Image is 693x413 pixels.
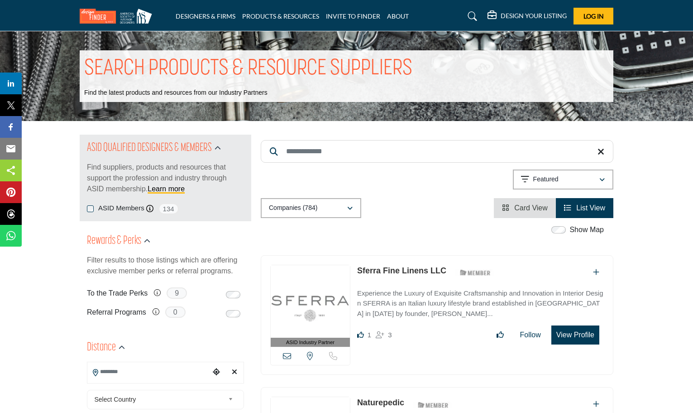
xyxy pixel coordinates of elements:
a: View Card [502,204,548,212]
label: To the Trade Perks [87,285,148,301]
button: Follow [514,326,547,344]
h2: Rewards & Perks [87,233,141,249]
input: ASID Members checkbox [87,205,94,212]
label: Show Map [569,224,604,235]
img: ASID Members Badge Icon [455,267,496,278]
img: Sferra Fine Linens LLC [271,265,350,338]
input: Search Location [87,363,210,380]
span: Card View [514,204,548,212]
a: INVITE TO FINDER [326,12,380,20]
p: Companies (784) [269,204,317,213]
a: ABOUT [387,12,409,20]
button: Log In [574,8,613,24]
span: ASID Industry Partner [286,339,335,346]
div: DESIGN YOUR LISTING [487,11,567,22]
a: Add To List [593,400,599,408]
a: Naturepedic [357,398,404,407]
li: List View [556,198,613,218]
span: 3 [388,331,392,339]
span: List View [576,204,605,212]
span: 1 [368,331,371,339]
p: Filter results to those listings which are offering exclusive member perks or referral programs. [87,255,244,277]
span: 9 [167,287,187,299]
button: Featured [513,170,613,189]
a: Sferra Fine Linens LLC [357,266,446,275]
a: Learn more [148,185,185,193]
h1: SEARCH PRODUCTS & RESOURCE SUPPLIERS [84,55,412,83]
p: Experience the Luxury of Exquisite Craftsmanship and Innovation in Interior Design SFERRA is an I... [357,288,604,319]
a: Experience the Luxury of Exquisite Craftsmanship and Innovation in Interior Design SFERRA is an I... [357,283,604,319]
button: Like listing [491,326,510,344]
h2: ASID QUALIFIED DESIGNERS & MEMBERS [87,140,212,156]
span: 0 [165,306,186,318]
a: PRODUCTS & RESOURCES [242,12,319,20]
h5: DESIGN YOUR LISTING [501,12,567,20]
a: Search [459,9,483,24]
input: Switch to To the Trade Perks [226,291,240,298]
button: Companies (784) [261,198,361,218]
button: View Profile [551,326,599,345]
label: ASID Members [98,203,144,214]
a: Add To List [593,268,599,276]
a: DESIGNERS & FIRMS [176,12,235,20]
label: Referral Programs [87,304,146,320]
a: View List [564,204,605,212]
div: Choose your current location [210,363,223,382]
p: Sferra Fine Linens LLC [357,265,446,277]
img: ASID Members Badge Icon [413,399,454,410]
p: Find the latest products and resources from our Industry Partners [84,88,268,97]
input: Switch to Referral Programs [226,310,240,317]
p: Naturepedic [357,397,404,409]
li: Card View [494,198,556,218]
span: Select Country [95,394,225,405]
div: Followers [376,330,392,340]
input: Search Keyword [261,140,613,163]
img: Site Logo [80,9,157,24]
p: Find suppliers, products and resources that support the profession and industry through ASID memb... [87,162,244,194]
span: 134 [158,203,179,214]
a: ASID Industry Partner [271,265,350,347]
i: Like [357,331,364,338]
span: Log In [583,12,604,20]
p: Featured [533,175,559,184]
div: Clear search location [228,363,241,382]
h2: Distance [87,340,116,356]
